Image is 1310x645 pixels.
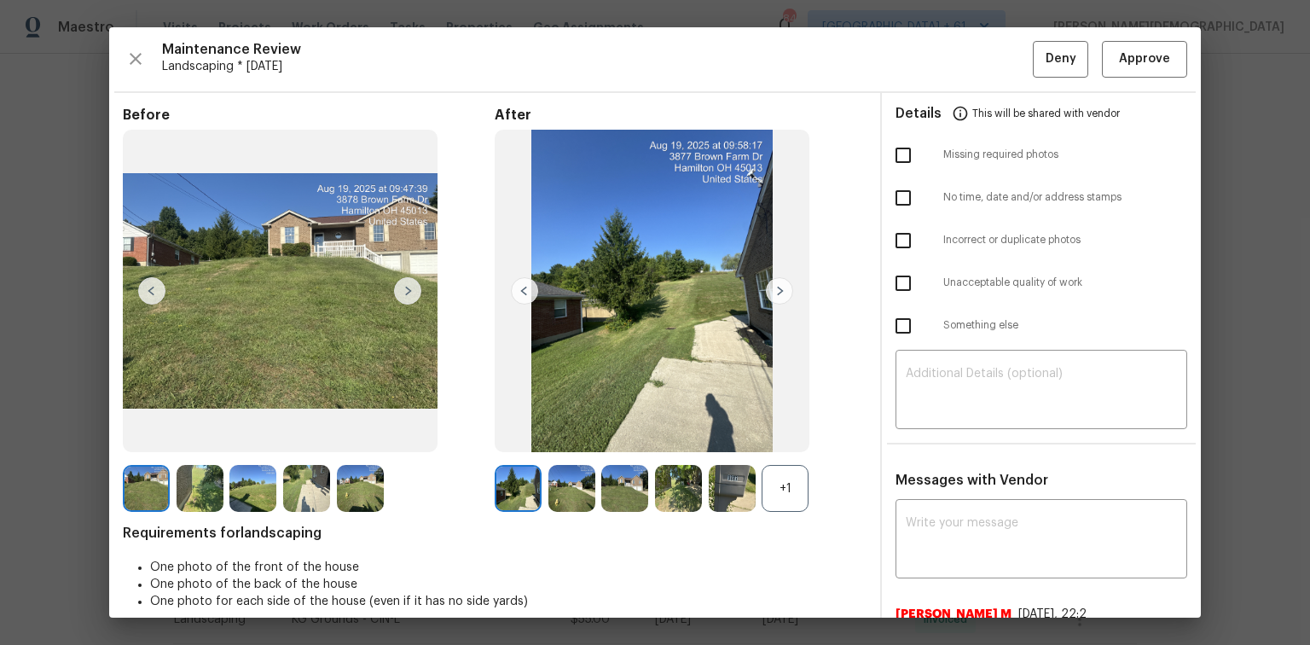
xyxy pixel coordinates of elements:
li: One photo of the back of the house [150,576,867,593]
button: Approve [1102,41,1187,78]
img: left-chevron-button-url [138,277,165,305]
span: Before [123,107,495,124]
img: right-chevron-button-url [394,277,421,305]
div: No time, date and/or address stamps [882,177,1201,219]
span: Missing required photos [943,148,1187,162]
span: No time, date and/or address stamps [943,190,1187,205]
div: +1 [762,465,809,512]
img: left-chevron-button-url [511,277,538,305]
span: Unacceptable quality of work [943,276,1187,290]
span: Details [896,93,942,134]
span: Messages with Vendor [896,474,1048,487]
span: Incorrect or duplicate photos [943,233,1187,247]
span: After [495,107,867,124]
span: Landscaping * [DATE] [162,58,1033,75]
div: Incorrect or duplicate photos [882,219,1201,262]
span: Deny [1046,49,1076,70]
span: This will be shared with vendor [972,93,1120,134]
div: Something else [882,305,1201,347]
span: [DATE], 22:2 [1018,608,1087,620]
span: Approve [1119,49,1170,70]
li: One photo of the front of the house [150,559,867,576]
span: Requirements for landscaping [123,525,867,542]
img: right-chevron-button-url [766,277,793,305]
div: Missing required photos [882,134,1201,177]
button: Deny [1033,41,1088,78]
span: Maintenance Review [162,41,1033,58]
li: One photo for each side of the house (even if it has no side yards) [150,593,867,610]
span: Something else [943,318,1187,333]
span: [PERSON_NAME] M [896,606,1011,623]
div: Unacceptable quality of work [882,262,1201,305]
